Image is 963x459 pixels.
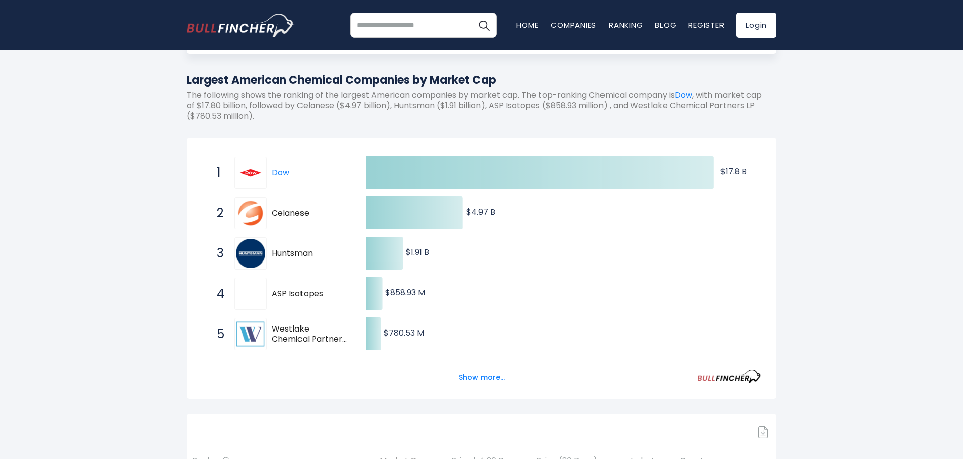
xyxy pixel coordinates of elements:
[516,20,538,30] a: Home
[272,248,348,259] span: Huntsman
[272,167,289,178] a: Dow
[212,205,222,222] span: 2
[675,89,692,101] a: Dow
[212,285,222,302] span: 4
[385,287,425,298] text: $858.93 M
[234,157,272,189] a: Dow
[187,14,295,37] img: bullfincher logo
[471,13,497,38] button: Search
[212,164,222,181] span: 1
[236,319,265,349] img: Westlake Chemical Partners LP
[720,166,747,177] text: $17.8 B
[609,20,643,30] a: Ranking
[736,13,776,38] a: Login
[187,90,776,121] p: The following shows the ranking of the largest American companies by market cap. The top-ranking ...
[187,72,776,88] h1: Largest American Chemical Companies by Market Cap
[236,199,265,228] img: Celanese
[212,245,222,262] span: 3
[236,158,265,187] img: Dow
[272,208,348,219] span: Celanese
[187,14,295,37] a: Go to homepage
[384,327,424,339] text: $780.53 M
[453,369,511,386] button: Show more...
[466,206,495,218] text: $4.97 B
[688,20,724,30] a: Register
[655,20,676,30] a: Blog
[212,325,222,343] span: 5
[272,324,348,345] span: Westlake Chemical Partners LP
[406,246,429,258] text: $1.91 B
[236,239,265,268] img: Huntsman
[272,289,348,299] span: ASP Isotopes
[236,279,265,308] img: ASP Isotopes
[551,20,596,30] a: Companies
